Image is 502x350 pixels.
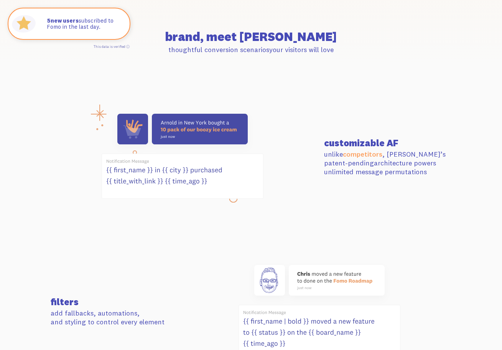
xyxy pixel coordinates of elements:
[51,31,451,43] h2: brand, meet [PERSON_NAME]
[10,10,38,38] img: Fomo
[47,18,51,24] span: 5
[324,138,451,147] h3: customizable AF
[47,17,79,24] strong: new users
[324,150,451,177] p: unlike , [PERSON_NAME]’s patent-pending architecture powers unlimited message permutations
[343,150,382,159] a: competitors
[47,18,122,30] p: subscribed to Fomo in the last day.
[51,297,178,306] h3: filters
[51,45,451,54] p: thoughtful conversion scenarios your visitors will love
[51,309,178,327] p: add fallbacks, automations, and styling to control every element
[94,44,130,49] a: This data is verified ⓘ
